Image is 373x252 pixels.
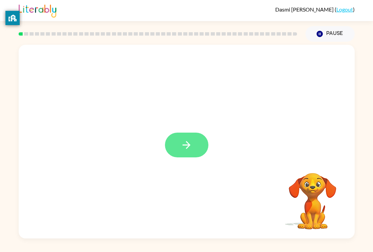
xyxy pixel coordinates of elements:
[275,6,335,13] span: Dasmi [PERSON_NAME]
[336,6,353,13] a: Logout
[19,3,56,18] img: Literably
[275,6,355,13] div: ( )
[305,26,355,42] button: Pause
[279,162,347,230] video: Your browser must support playing .mp4 files to use Literably. Please try using another browser.
[5,11,20,25] button: privacy banner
